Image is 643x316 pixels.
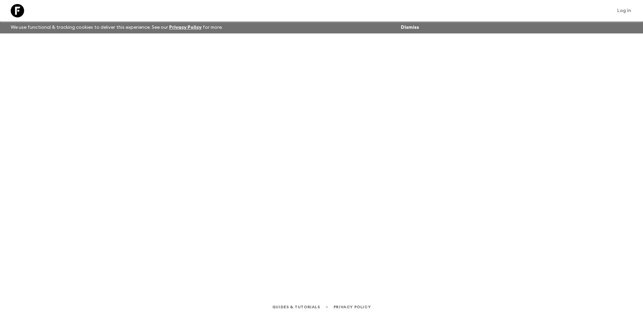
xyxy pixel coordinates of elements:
a: Privacy Policy [169,25,202,30]
a: Log in [614,6,635,15]
a: Guides & Tutorials [272,303,320,311]
a: Privacy Policy [334,303,371,311]
p: We use functional & tracking cookies to deliver this experience. See our for more. [8,21,225,33]
button: Dismiss [399,23,421,32]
